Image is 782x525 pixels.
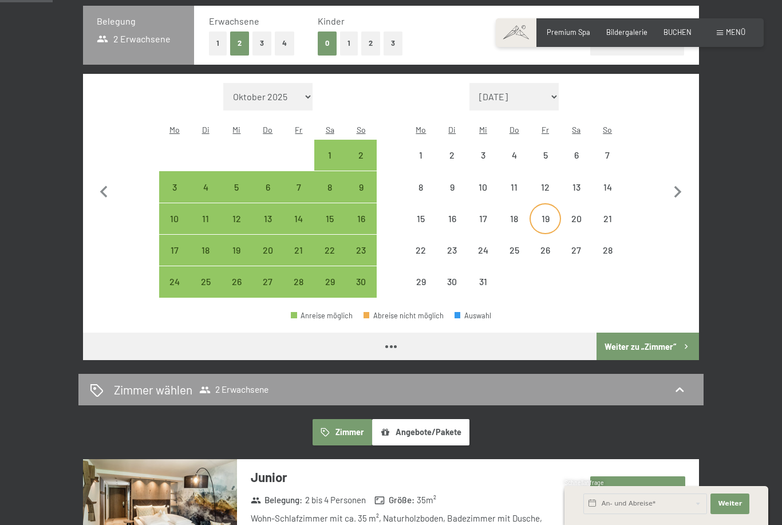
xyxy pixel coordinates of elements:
[530,140,560,171] div: Anreise nicht möglich
[340,31,358,55] button: 1
[510,125,519,135] abbr: Donnerstag
[592,203,623,234] div: Anreise nicht möglich
[254,246,282,274] div: 20
[361,31,380,55] button: 2
[283,171,314,202] div: Anreise möglich
[530,140,560,171] div: Fri Dec 05 2025
[314,140,345,171] div: Sat Nov 01 2025
[314,266,345,297] div: Anreise möglich
[479,125,487,135] abbr: Mittwoch
[499,140,530,171] div: Anreise nicht möglich
[314,203,345,234] div: Anreise möglich
[221,203,252,234] div: Wed Nov 12 2025
[285,246,313,274] div: 21
[318,31,337,55] button: 0
[254,277,282,306] div: 27
[405,171,436,202] div: Mon Dec 08 2025
[221,235,252,266] div: Anreise möglich
[590,476,685,503] button: Verfügbarkeit prüfen
[455,312,491,319] div: Auswahl
[252,171,283,202] div: Thu Nov 06 2025
[500,246,528,274] div: 25
[499,235,530,266] div: Thu Dec 25 2025
[468,140,499,171] div: Anreise nicht möglich
[230,31,249,55] button: 2
[405,203,436,234] div: Anreise nicht möglich
[499,140,530,171] div: Thu Dec 04 2025
[561,235,592,266] div: Anreise nicht möglich
[499,203,530,234] div: Anreise nicht möglich
[221,266,252,297] div: Wed Nov 26 2025
[232,125,240,135] abbr: Mittwoch
[592,235,623,266] div: Sun Dec 28 2025
[531,214,559,243] div: 19
[190,266,221,297] div: Tue Nov 25 2025
[199,384,268,396] span: 2 Erwachsene
[252,266,283,297] div: Thu Nov 27 2025
[305,494,366,506] span: 2 bis 4 Personen
[263,125,272,135] abbr: Donnerstag
[500,151,528,179] div: 4
[718,499,742,508] span: Weiter
[159,203,190,234] div: Anreise möglich
[221,203,252,234] div: Anreise möglich
[190,203,221,234] div: Tue Nov 11 2025
[468,140,499,171] div: Wed Dec 03 2025
[345,235,376,266] div: Anreise möglich
[209,15,259,26] span: Erwachsene
[437,203,468,234] div: Tue Dec 16 2025
[405,266,436,297] div: Mon Dec 29 2025
[469,183,497,211] div: 10
[406,277,435,306] div: 29
[97,33,171,45] span: 2 Erwachsene
[315,151,344,179] div: 1
[209,31,227,55] button: 1
[315,246,344,274] div: 22
[285,183,313,211] div: 7
[285,277,313,306] div: 28
[315,214,344,243] div: 15
[191,214,220,243] div: 11
[346,183,375,211] div: 9
[530,235,560,266] div: Fri Dec 26 2025
[314,140,345,171] div: Anreise möglich
[593,246,622,274] div: 28
[313,419,372,445] button: Zimmer
[114,381,192,398] h2: Zimmer wählen
[252,171,283,202] div: Anreise möglich
[561,140,592,171] div: Sat Dec 06 2025
[547,27,590,37] a: Premium Spa
[315,183,344,211] div: 8
[384,31,402,55] button: 3
[469,151,497,179] div: 3
[592,235,623,266] div: Anreise nicht möglich
[597,333,699,360] button: Weiter zu „Zimmer“
[160,183,189,211] div: 3
[252,235,283,266] div: Thu Nov 20 2025
[542,125,549,135] abbr: Freitag
[438,214,467,243] div: 16
[345,203,376,234] div: Sun Nov 16 2025
[572,125,580,135] abbr: Samstag
[531,246,559,274] div: 26
[406,183,435,211] div: 8
[468,266,499,297] div: Wed Dec 31 2025
[469,246,497,274] div: 24
[406,151,435,179] div: 1
[221,266,252,297] div: Anreise möglich
[160,277,189,306] div: 24
[345,140,376,171] div: Anreise möglich
[663,27,692,37] a: BUCHEN
[406,246,435,274] div: 22
[364,312,444,319] div: Abreise nicht möglich
[437,140,468,171] div: Anreise nicht möglich
[606,27,647,37] span: Bildergalerie
[222,183,251,211] div: 5
[531,183,559,211] div: 12
[357,125,366,135] abbr: Sonntag
[469,214,497,243] div: 17
[499,203,530,234] div: Thu Dec 18 2025
[468,171,499,202] div: Wed Dec 10 2025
